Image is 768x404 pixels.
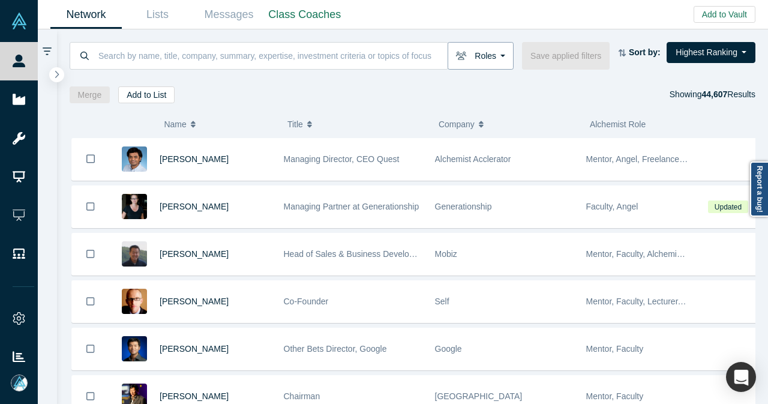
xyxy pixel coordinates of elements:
span: Google [435,344,462,354]
span: Company [439,112,475,137]
span: [GEOGRAPHIC_DATA] [435,391,523,401]
span: Chairman [284,391,320,401]
button: Title [287,112,426,137]
button: Bookmark [72,281,109,322]
button: Save applied filters [522,42,610,70]
span: Alchemist Acclerator [435,154,511,164]
button: Roles [448,42,514,70]
a: Messages [193,1,265,29]
a: [PERSON_NAME] [160,249,229,259]
a: [PERSON_NAME] [160,391,229,401]
button: Add to List [118,86,175,103]
span: Mentor, Faculty, Alchemist 25 [586,249,695,259]
button: Name [164,112,275,137]
img: Alchemist Vault Logo [11,13,28,29]
strong: Sort by: [629,47,661,57]
a: Network [50,1,122,29]
span: Mobiz [435,249,457,259]
span: Faculty, Angel [586,202,638,211]
a: Lists [122,1,193,29]
div: Showing [670,86,755,103]
span: Results [701,89,755,99]
strong: 44,607 [701,89,727,99]
button: Add to Vault [694,6,755,23]
span: Mentor, Faculty [586,391,644,401]
img: Gnani Palanikumar's Profile Image [122,146,147,172]
span: Alchemist Role [590,119,646,129]
span: Mentor, Faculty [586,344,644,354]
input: Search by name, title, company, summary, expertise, investment criteria or topics of focus [97,41,448,70]
span: Other Bets Director, Google [284,344,387,354]
span: Head of Sales & Business Development (interim) [284,249,466,259]
img: Steven Kan's Profile Image [122,336,147,361]
span: Managing Partner at Generationship [284,202,419,211]
span: Managing Director, CEO Quest [284,154,400,164]
img: Michael Chang's Profile Image [122,241,147,267]
button: Merge [70,86,110,103]
button: Bookmark [72,138,109,180]
a: [PERSON_NAME] [160,154,229,164]
a: [PERSON_NAME] [160,297,229,306]
button: Company [439,112,577,137]
span: Generationship [435,202,492,211]
span: Updated [708,200,748,213]
button: Bookmark [72,186,109,228]
img: Robert Winder's Profile Image [122,289,147,314]
button: Bookmark [72,234,109,275]
button: Bookmark [72,328,109,370]
a: [PERSON_NAME] [160,344,229,354]
span: Name [164,112,186,137]
a: [PERSON_NAME] [160,202,229,211]
span: Co-Founder [284,297,329,306]
span: Title [287,112,303,137]
img: Rachel Chalmers's Profile Image [122,194,147,219]
span: Self [435,297,449,306]
button: Highest Ranking [667,42,755,63]
img: Mia Scott's Account [11,375,28,391]
a: Class Coaches [265,1,345,29]
a: Report a bug! [750,161,768,217]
